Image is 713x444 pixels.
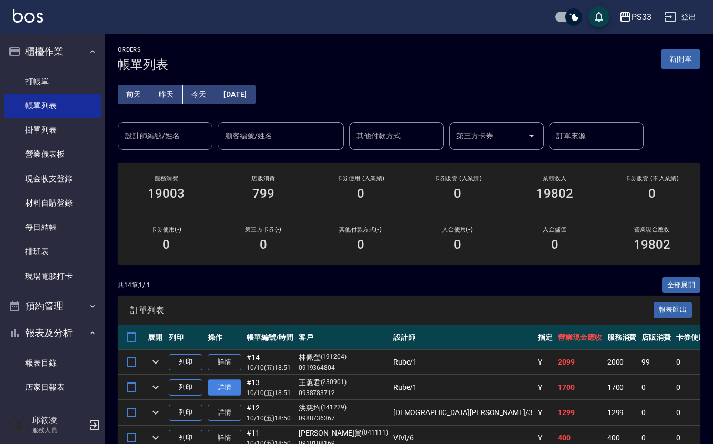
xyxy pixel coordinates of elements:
[551,237,558,252] h3: 0
[247,388,293,398] p: 10/10 (五) 18:51
[118,85,150,104] button: 前天
[208,354,241,370] a: 詳情
[4,292,101,320] button: 預約管理
[4,399,101,423] a: 互助日報表
[244,400,296,425] td: #12
[588,6,609,27] button: save
[162,237,170,252] h3: 0
[454,237,461,252] h3: 0
[639,325,674,350] th: 店販消費
[4,351,101,375] a: 報表目錄
[555,375,605,400] td: 1700
[519,175,591,182] h2: 業績收入
[130,175,202,182] h3: 服務消費
[166,325,205,350] th: 列印
[4,215,101,239] a: 每日結帳
[118,46,168,53] h2: ORDERS
[4,264,101,288] a: 現場電腦打卡
[391,325,535,350] th: 設計師
[535,325,555,350] th: 指定
[661,54,700,64] a: 新開單
[299,413,388,423] p: 0988736367
[605,325,639,350] th: 服務消費
[605,400,639,425] td: 1299
[634,237,670,252] h3: 19802
[118,57,168,72] h3: 帳單列表
[662,277,701,294] button: 全部展開
[321,352,347,363] p: (191204)
[299,352,388,363] div: 林佩瑩
[660,7,700,27] button: 登出
[215,85,255,104] button: [DATE]
[208,379,241,396] a: 詳情
[148,379,164,395] button: expand row
[169,354,202,370] button: 列印
[654,305,692,315] a: 報表匯出
[244,350,296,375] td: #14
[299,363,388,372] p: 0919364804
[148,354,164,370] button: expand row
[4,319,101,347] button: 報表及分析
[654,302,692,318] button: 報表匯出
[118,280,150,290] p: 共 14 筆, 1 / 1
[4,118,101,142] a: 掛單列表
[4,38,101,65] button: 櫃檯作業
[555,325,605,350] th: 營業現金應收
[639,400,674,425] td: 0
[324,175,396,182] h2: 卡券使用 (入業績)
[391,350,535,375] td: Rube /1
[247,363,293,372] p: 10/10 (五) 18:51
[4,375,101,399] a: 店家日報表
[535,400,555,425] td: Y
[130,305,654,316] span: 訂單列表
[555,350,605,375] td: 2099
[615,6,656,28] button: PS33
[183,85,216,104] button: 今天
[145,325,166,350] th: 展開
[244,375,296,400] td: #13
[260,237,267,252] h3: 0
[357,186,364,201] h3: 0
[535,375,555,400] td: Y
[605,350,639,375] td: 2000
[616,175,688,182] h2: 卡券販賣 (不入業績)
[4,167,101,191] a: 現金收支登錄
[299,428,388,439] div: [PERSON_NAME]貿
[244,325,296,350] th: 帳單編號/時間
[169,405,202,421] button: 列印
[321,377,347,388] p: (230901)
[661,49,700,69] button: 新開單
[13,9,43,23] img: Logo
[535,350,555,375] td: Y
[205,325,244,350] th: 操作
[391,375,535,400] td: Rube /1
[228,226,300,233] h2: 第三方卡券(-)
[252,186,274,201] h3: 799
[321,402,347,413] p: (141229)
[4,239,101,264] a: 排班表
[32,415,86,426] h5: 邱筱凌
[616,226,688,233] h2: 營業現金應收
[228,175,300,182] h2: 店販消費
[362,428,388,439] p: (041111)
[32,426,86,435] p: 服務人員
[148,405,164,420] button: expand row
[523,127,540,144] button: Open
[639,375,674,400] td: 0
[324,226,396,233] h2: 其他付款方式(-)
[130,226,202,233] h2: 卡券使用(-)
[4,69,101,94] a: 打帳單
[208,405,241,421] a: 詳情
[454,186,461,201] h3: 0
[519,226,591,233] h2: 入金儲值
[4,191,101,215] a: 材料自購登錄
[605,375,639,400] td: 1700
[555,400,605,425] td: 1299
[4,94,101,118] a: 帳單列表
[299,388,388,398] p: 0938783712
[648,186,656,201] h3: 0
[4,142,101,166] a: 營業儀表板
[422,175,494,182] h2: 卡券販賣 (入業績)
[391,400,535,425] td: [DEMOGRAPHIC_DATA][PERSON_NAME] /3
[536,186,573,201] h3: 19802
